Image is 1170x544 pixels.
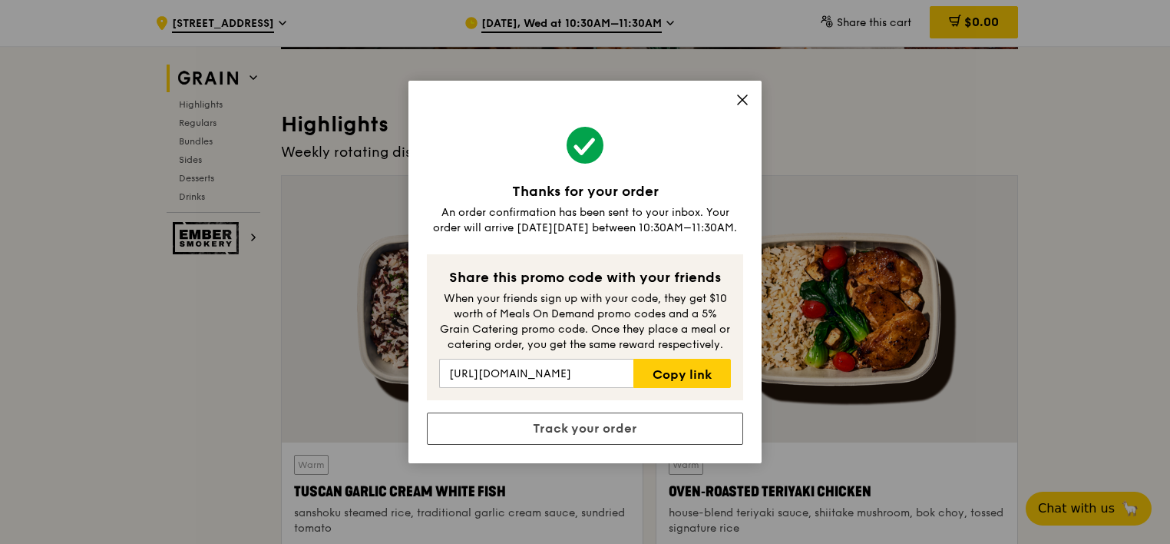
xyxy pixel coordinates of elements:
[427,413,743,445] a: Track your order
[439,291,731,353] div: When your friends sign up with your code, they get $10 worth of Meals On Demand promo codes and a...
[427,205,743,236] div: An order confirmation has been sent to your inbox. Your order will arrive [DATE][DATE] between 10...
[439,267,731,288] div: Share this promo code with your friends
[585,111,586,112] img: aff_l
[633,359,731,388] a: Copy link
[427,181,743,202] div: Thanks for your order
